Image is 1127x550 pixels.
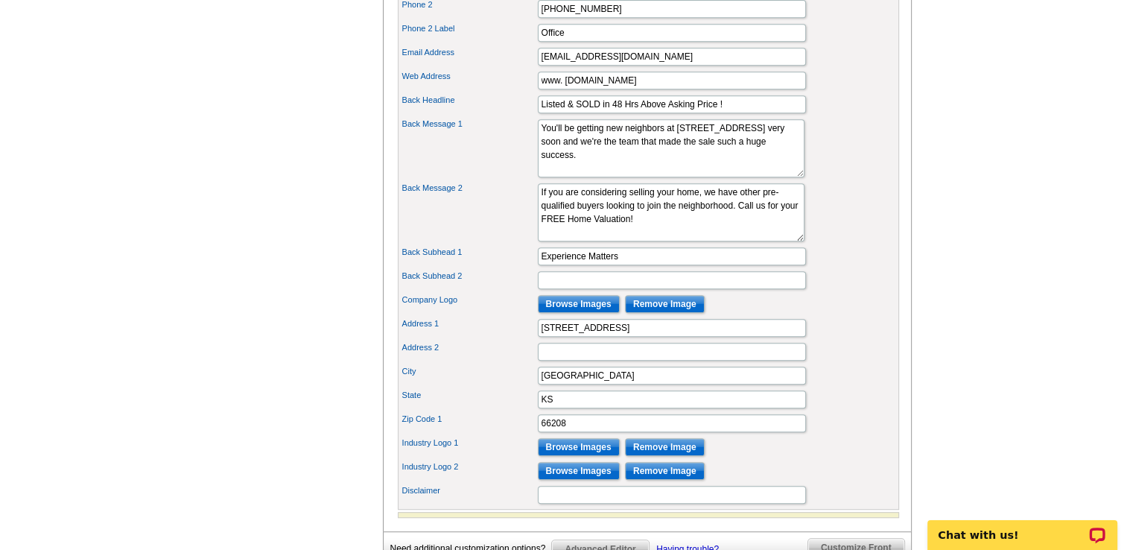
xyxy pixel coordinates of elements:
[402,94,536,107] label: Back Headline
[402,270,536,282] label: Back Subhead 2
[402,182,536,195] label: Back Message 2
[538,295,620,313] input: Browse Images
[538,183,804,241] textarea: If you are considering selling your home, I have other pre-qualified buyers looking to join the n...
[402,22,536,35] label: Phone 2 Label
[625,438,705,456] input: Remove Image
[402,461,536,473] label: Industry Logo 2
[918,503,1127,550] iframe: LiveChat chat widget
[538,119,804,177] textarea: If you see [PERSON_NAME] and [PERSON_NAME] walking their husky, [PERSON_NAME] or gardening in the...
[402,484,536,497] label: Disclaimer
[402,365,536,378] label: City
[402,70,536,83] label: Web Address
[402,437,536,449] label: Industry Logo 1
[538,462,620,480] input: Browse Images
[402,341,536,354] label: Address 2
[625,462,705,480] input: Remove Image
[538,438,620,456] input: Browse Images
[402,118,536,130] label: Back Message 1
[625,295,705,313] input: Remove Image
[402,413,536,426] label: Zip Code 1
[402,246,536,259] label: Back Subhead 1
[402,317,536,330] label: Address 1
[402,389,536,402] label: State
[402,294,536,306] label: Company Logo
[402,46,536,59] label: Email Address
